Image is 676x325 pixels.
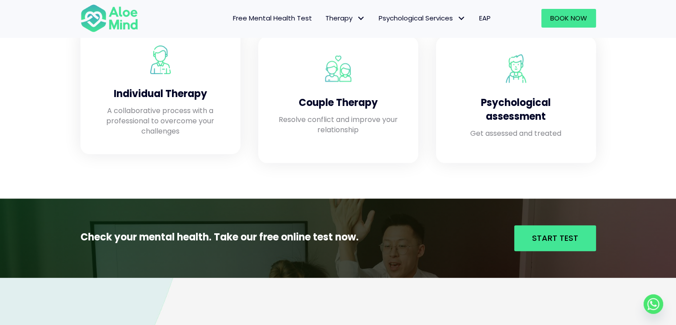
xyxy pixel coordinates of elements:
a: Aloe Mind Malaysia | Mental Healthcare Services in Malaysia and Singapore Individual Therapy A co... [89,37,232,145]
a: Aloe Mind Malaysia | Mental Healthcare Services in Malaysia and Singapore Psychological assessmen... [445,45,587,154]
span: Book Now [550,13,587,23]
span: EAP [479,13,491,23]
a: Whatsapp [644,294,663,314]
p: Get assessed and treated [454,128,578,138]
span: Psychological Services: submenu [455,12,468,25]
span: Therapy [325,13,365,23]
span: Start Test [532,232,578,244]
img: Aloe Mind Malaysia | Mental Healthcare Services in Malaysia and Singapore [146,45,175,74]
h4: Individual Therapy [98,87,223,101]
a: Psychological ServicesPsychological Services: submenu [372,9,472,28]
a: Free Mental Health Test [226,9,319,28]
span: Therapy: submenu [355,12,368,25]
a: Book Now [541,9,596,28]
p: Check your mental health. Take our free online test now. [80,230,397,244]
span: Psychological Services [379,13,466,23]
img: Aloe mind Logo [80,4,138,33]
span: Free Mental Health Test [233,13,312,23]
h4: Couple Therapy [276,96,400,110]
nav: Menu [150,9,497,28]
a: TherapyTherapy: submenu [319,9,372,28]
p: Resolve conflict and improve your relationship [276,114,400,135]
h4: Psychological assessment [454,96,578,124]
a: EAP [472,9,497,28]
img: Aloe Mind Malaysia | Mental Healthcare Services in Malaysia and Singapore [502,54,530,83]
img: Aloe Mind Malaysia | Mental Healthcare Services in Malaysia and Singapore [324,54,352,83]
a: Start Test [514,225,596,251]
a: Aloe Mind Malaysia | Mental Healthcare Services in Malaysia and Singapore Couple Therapy Resolve ... [267,45,409,154]
p: A collaborative process with a professional to overcome your challenges [98,106,223,137]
